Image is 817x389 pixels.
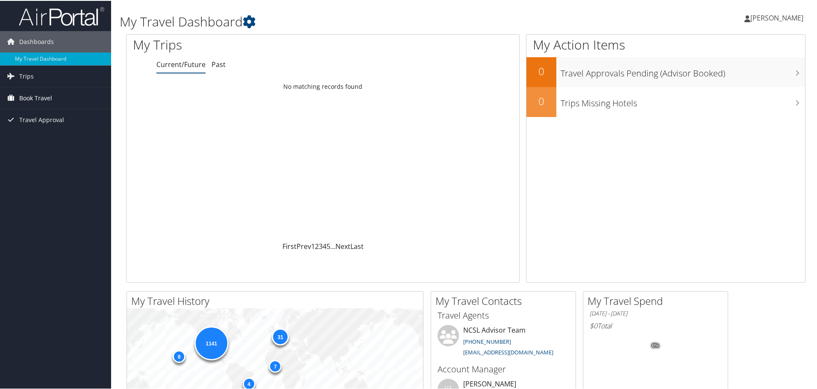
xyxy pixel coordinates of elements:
[173,349,185,362] div: 8
[744,4,812,30] a: [PERSON_NAME]
[526,63,556,78] h2: 0
[561,62,805,79] h3: Travel Approvals Pending (Advisor Booked)
[315,241,319,250] a: 2
[297,241,311,250] a: Prev
[590,320,721,330] h6: Total
[330,241,335,250] span: …
[526,56,805,86] a: 0Travel Approvals Pending (Advisor Booked)
[750,12,803,22] span: [PERSON_NAME]
[323,241,326,250] a: 4
[652,342,659,348] tspan: 0%
[133,35,349,53] h1: My Trips
[311,241,315,250] a: 1
[463,337,511,345] a: [PHONE_NUMBER]
[350,241,364,250] a: Last
[590,320,597,330] span: $0
[19,65,34,86] span: Trips
[588,293,728,307] h2: My Travel Spend
[212,59,226,68] a: Past
[590,309,721,317] h6: [DATE] - [DATE]
[19,6,104,26] img: airportal-logo.png
[272,328,289,345] div: 31
[526,35,805,53] h1: My Action Items
[526,86,805,116] a: 0Trips Missing Hotels
[156,59,206,68] a: Current/Future
[319,241,323,250] a: 3
[335,241,350,250] a: Next
[120,12,581,30] h1: My Travel Dashboard
[282,241,297,250] a: First
[126,78,519,94] td: No matching records found
[19,30,54,52] span: Dashboards
[194,325,228,360] div: 1141
[561,92,805,108] h3: Trips Missing Hotels
[131,293,423,307] h2: My Travel History
[326,241,330,250] a: 5
[19,108,64,130] span: Travel Approval
[19,87,52,108] span: Book Travel
[526,93,556,108] h2: 0
[438,363,569,374] h3: Account Manager
[438,309,569,321] h3: Travel Agents
[269,359,282,372] div: 7
[433,324,573,359] li: NCSL Advisor Team
[463,348,553,355] a: [EMAIL_ADDRESS][DOMAIN_NAME]
[435,293,576,307] h2: My Travel Contacts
